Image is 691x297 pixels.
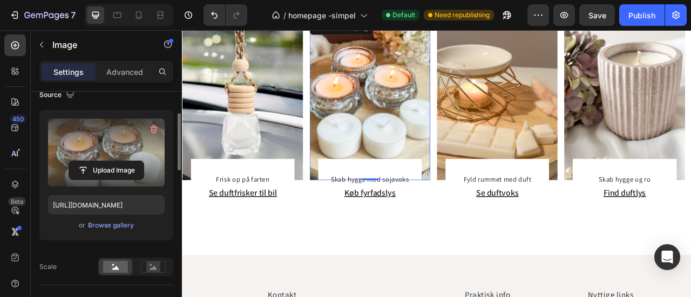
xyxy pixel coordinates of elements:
[71,9,76,22] p: 7
[579,4,615,26] button: Save
[53,66,84,78] p: Settings
[357,184,444,195] span: Fyld rummet med duft
[204,4,247,26] div: Undo/Redo
[48,195,165,215] input: https://example.com/image.jpg
[106,66,143,78] p: Advanced
[52,38,144,51] p: Image
[8,197,26,206] div: Beta
[87,220,134,231] button: Browse gallery
[392,10,415,20] span: Default
[435,10,490,20] span: Need republishing
[288,10,356,21] span: homepage -simpel
[189,184,289,195] span: Skab hygge med sojavoks
[39,262,57,272] div: Scale
[39,88,77,102] div: Source
[530,184,596,195] span: Skab hygge og ro
[619,4,665,26] button: Publish
[182,30,691,297] iframe: Design area
[4,4,80,26] button: 7
[654,244,680,270] div: Open Intercom Messenger
[536,199,590,213] u: Find duftlys
[374,199,428,213] u: Se duftvoks
[10,115,26,123] div: 450
[69,161,144,180] button: Upload Image
[628,10,655,21] div: Publish
[79,219,85,232] span: or
[88,220,134,230] div: Browse gallery
[283,10,286,21] span: /
[206,199,272,213] u: Køb fyrfadslys
[588,11,606,20] span: Save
